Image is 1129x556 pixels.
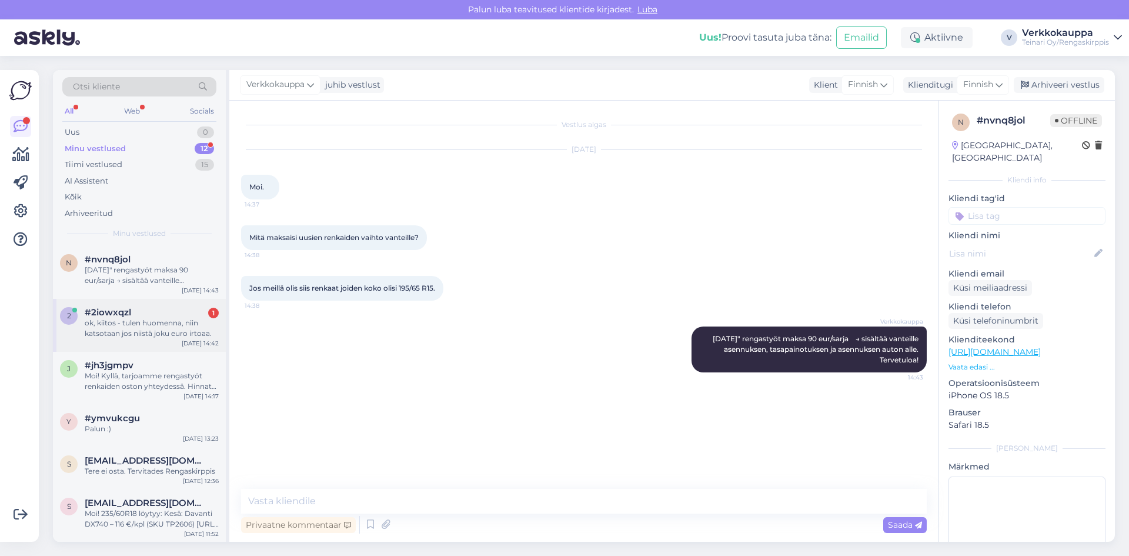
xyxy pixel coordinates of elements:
[699,32,722,43] b: Uus!
[65,175,108,187] div: AI Assistent
[85,455,207,466] span: six.jarv@mail.ee
[1014,77,1104,93] div: Arhiveeri vestlus
[246,78,305,91] span: Verkkokauppa
[949,247,1092,260] input: Lisa nimi
[903,79,953,91] div: Klienditugi
[320,79,380,91] div: juhib vestlust
[948,192,1105,205] p: Kliendi tag'id
[848,78,878,91] span: Finnish
[85,498,207,508] span: san_0074@hotmail.com
[197,126,214,138] div: 0
[948,313,1043,329] div: Küsi telefoninumbrit
[65,126,79,138] div: Uus
[85,318,219,339] div: ok, kiitos - tulen huomenna, niin katsotaan jos niistä joku euro irtoaa.
[948,362,1105,372] p: Vaata edasi ...
[888,520,922,530] span: Saada
[85,413,140,424] span: #ymvukcgu
[65,143,126,155] div: Minu vestlused
[113,228,166,239] span: Minu vestlused
[85,265,219,286] div: [DATE]" rengastyöt maksa 90 eur/sarja → sisältää vanteille asennuksen, tasapainotuksen ja asennuk...
[65,208,113,219] div: Arhiveeritud
[73,81,120,93] span: Otsi kliente
[67,460,71,468] span: s
[85,307,131,318] span: #2iowxqzl
[241,119,927,130] div: Vestlus algas
[245,301,289,310] span: 14:38
[948,419,1105,431] p: Safari 18.5
[948,407,1105,419] p: Brauser
[948,347,1041,357] a: [URL][DOMAIN_NAME]
[195,143,214,155] div: 12
[879,317,923,326] span: Verkkokauppa
[245,251,289,259] span: 14:38
[249,284,435,292] span: Jos meillä olis siis renkaat joiden koko olisi 195/65 R15.
[948,377,1105,389] p: Operatsioonisüsteem
[1022,28,1122,47] a: VerkkokauppaTeinari Oy/Rengaskirppis
[809,79,838,91] div: Klient
[977,114,1050,128] div: # nvnq8jol
[188,104,216,119] div: Socials
[948,229,1105,242] p: Kliendi nimi
[85,371,219,392] div: Moi! Kyllä, tarjoamme rengastyöt renkaiden oston yhteydessä. Hinnat sarjalle (4 rengasta) ovat se...
[952,139,1082,164] div: [GEOGRAPHIC_DATA], [GEOGRAPHIC_DATA]
[183,434,219,443] div: [DATE] 13:23
[85,424,219,434] div: Palun :)
[245,200,289,209] span: 14:37
[1001,29,1017,46] div: V
[948,334,1105,346] p: Klienditeekond
[183,392,219,401] div: [DATE] 14:17
[65,191,82,203] div: Kõik
[836,26,887,49] button: Emailid
[1022,28,1109,38] div: Verkkokauppa
[249,233,419,242] span: Mitä maksaisi uusien renkaiden vaihto vanteille?
[958,118,964,126] span: n
[66,417,71,426] span: y
[67,364,71,373] span: j
[184,530,219,538] div: [DATE] 11:52
[879,373,923,382] span: 14:43
[1050,114,1102,127] span: Offline
[182,339,219,348] div: [DATE] 14:42
[948,280,1032,296] div: Küsi meiliaadressi
[963,78,993,91] span: Finnish
[9,79,32,102] img: Askly Logo
[195,159,214,171] div: 15
[85,466,219,477] div: Tere ei osta. Tervitades Rengaskirppis
[208,308,219,318] div: 1
[65,159,122,171] div: Tiimi vestlused
[62,104,76,119] div: All
[85,254,131,265] span: #nvnq8jol
[634,4,661,15] span: Luba
[182,286,219,295] div: [DATE] 14:43
[713,334,920,364] span: [DATE]" rengastyöt maksa 90 eur/sarja → sisältää vanteille asennuksen, tasapainotuksen ja asennuk...
[901,27,973,48] div: Aktiivne
[85,360,133,371] span: #jh3jgmpv
[948,461,1105,473] p: Märkmed
[948,268,1105,280] p: Kliendi email
[699,31,831,45] div: Proovi tasuta juba täna:
[67,502,71,511] span: s
[249,182,264,191] span: Moi.
[948,389,1105,402] p: iPhone OS 18.5
[67,311,71,320] span: 2
[948,207,1105,225] input: Lisa tag
[122,104,142,119] div: Web
[948,301,1105,313] p: Kliendi telefon
[183,477,219,485] div: [DATE] 12:36
[1022,38,1109,47] div: Teinari Oy/Rengaskirppis
[66,258,72,267] span: n
[948,443,1105,454] div: [PERSON_NAME]
[948,175,1105,185] div: Kliendi info
[241,144,927,155] div: [DATE]
[85,508,219,530] div: Moi! 235/60R18 löytyy: Kesä: Davanti DX740 – 116 €/kpl (SKU TP2606) [URL][DOMAIN_NAME] Nasta: Maz...
[241,517,356,533] div: Privaatne kommentaar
